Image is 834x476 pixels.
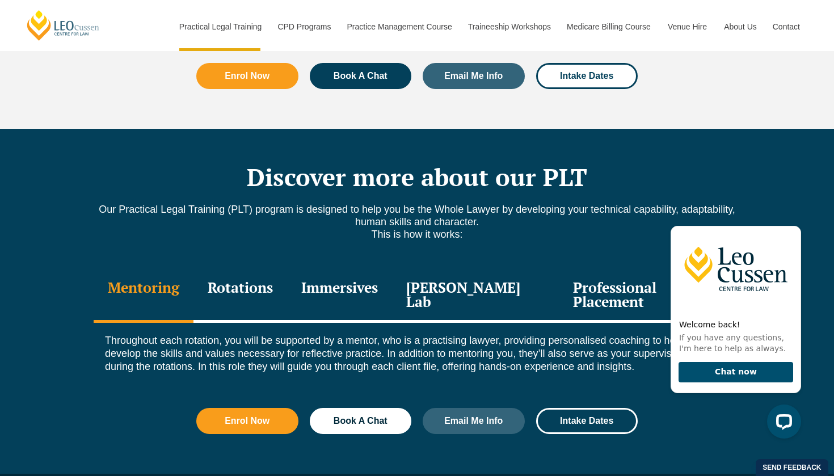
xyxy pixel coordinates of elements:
[310,408,412,434] a: Book A Chat
[536,63,638,89] a: Intake Dates
[94,203,740,241] p: Our Practical Legal Training (PLT) program is designed to help you be the Whole Lawyer by develop...
[662,207,806,448] iframe: LiveChat chat widget
[715,2,764,51] a: About Us
[287,269,392,323] div: Immersives
[460,2,558,51] a: Traineeship Workshops
[193,269,287,323] div: Rotations
[196,408,298,434] a: Enrol Now
[444,71,503,81] span: Email Me Info
[94,163,740,191] h2: Discover more about our PLT
[764,2,808,51] a: Contact
[334,416,387,426] span: Book A Chat
[269,2,338,51] a: CPD Programs
[225,416,269,426] span: Enrol Now
[94,269,193,323] div: Mentoring
[310,63,412,89] a: Book A Chat
[558,2,659,51] a: Medicare Billing Course
[659,2,715,51] a: Venue Hire
[560,416,613,426] span: Intake Dates
[392,269,559,323] div: [PERSON_NAME] Lab
[196,63,298,89] a: Enrol Now
[26,9,101,41] a: [PERSON_NAME] Centre for Law
[444,416,503,426] span: Email Me Info
[339,2,460,51] a: Practice Management Course
[536,408,638,434] a: Intake Dates
[559,269,740,323] div: Professional Placement
[560,71,613,81] span: Intake Dates
[105,334,729,374] p: Throughout each rotation, you will be supported by a mentor, who is a practising lawyer, providin...
[225,71,269,81] span: Enrol Now
[334,71,387,81] span: Book A Chat
[423,63,525,89] a: Email Me Info
[171,2,269,51] a: Practical Legal Training
[423,408,525,434] a: Email Me Info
